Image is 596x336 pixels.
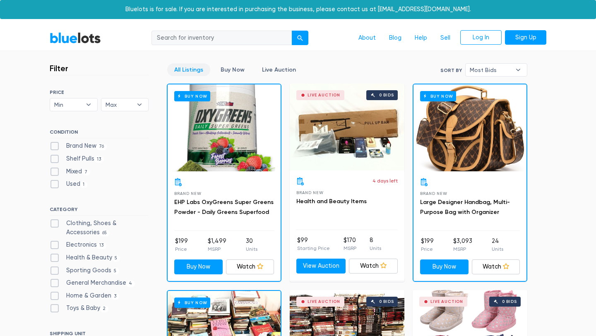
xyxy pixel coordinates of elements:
[100,230,110,236] span: 65
[80,98,97,111] b: ▾
[297,236,330,252] li: $99
[453,245,472,253] p: MSRP
[80,182,87,188] span: 1
[420,259,469,274] a: Buy Now
[50,304,108,313] label: Toys & Baby
[297,245,330,252] p: Starting Price
[505,30,546,45] a: Sign Up
[126,281,135,287] span: 4
[174,259,223,274] a: Buy Now
[112,255,120,262] span: 5
[50,89,149,95] h6: PRICE
[492,245,503,253] p: Units
[296,198,367,205] a: Health and Beauty Items
[472,259,520,274] a: Watch
[421,237,434,253] li: $199
[379,93,394,97] div: 0 bids
[151,31,292,46] input: Search for inventory
[308,300,340,304] div: Live Auction
[131,98,148,111] b: ▾
[208,245,226,253] p: MSRP
[50,240,106,250] label: Electronics
[111,293,119,300] span: 3
[96,144,107,150] span: 76
[175,245,188,253] p: Price
[174,199,274,216] a: EHP Labs OxyGreens Super Greens Powder - Daily Greens Superfood
[492,237,503,253] li: 24
[50,167,90,176] label: Mixed
[434,30,457,46] a: Sell
[382,30,408,46] a: Blog
[352,30,382,46] a: About
[50,63,68,73] h3: Filter
[50,278,135,288] label: General Merchandise
[82,169,90,175] span: 7
[430,300,463,304] div: Live Auction
[379,300,394,304] div: 0 bids
[50,129,149,138] h6: CONDITION
[50,266,119,275] label: Sporting Goods
[372,177,398,185] p: 4 days left
[370,236,381,252] li: 8
[50,142,107,151] label: Brand New
[470,64,511,76] span: Most Bids
[100,306,108,312] span: 2
[111,268,119,274] span: 5
[50,253,120,262] label: Health & Beauty
[420,199,510,216] a: Large Designer Handbag, Multi-Purpose Bag with Organizer
[453,237,472,253] li: $3,093
[50,291,119,300] label: Home & Garden
[420,91,456,101] h6: Buy Now
[174,298,210,308] h6: Buy Now
[349,259,398,274] a: Watch
[106,98,133,111] span: Max
[50,206,149,216] h6: CATEGORY
[174,91,210,101] h6: Buy Now
[97,242,106,249] span: 13
[208,237,226,253] li: $1,499
[440,67,462,74] label: Sort By
[214,63,252,76] a: Buy Now
[226,259,274,274] a: Watch
[344,245,356,252] p: MSRP
[168,84,281,171] a: Buy Now
[54,98,82,111] span: Min
[460,30,502,45] a: Log In
[502,300,517,304] div: 0 bids
[296,190,323,195] span: Brand New
[408,30,434,46] a: Help
[246,237,257,253] li: 30
[296,259,346,274] a: View Auction
[255,63,303,76] a: Live Auction
[50,154,104,163] label: Shelf Pulls
[50,32,101,44] a: BlueLots
[344,236,356,252] li: $170
[50,180,87,189] label: Used
[509,64,527,76] b: ▾
[167,63,210,76] a: All Listings
[174,191,201,196] span: Brand New
[50,219,149,237] label: Clothing, Shoes & Accessories
[421,245,434,253] p: Price
[420,191,447,196] span: Brand New
[246,245,257,253] p: Units
[413,84,526,171] a: Buy Now
[370,245,381,252] p: Units
[94,156,104,163] span: 13
[290,84,404,170] a: Live Auction 0 bids
[308,93,340,97] div: Live Auction
[175,237,188,253] li: $199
